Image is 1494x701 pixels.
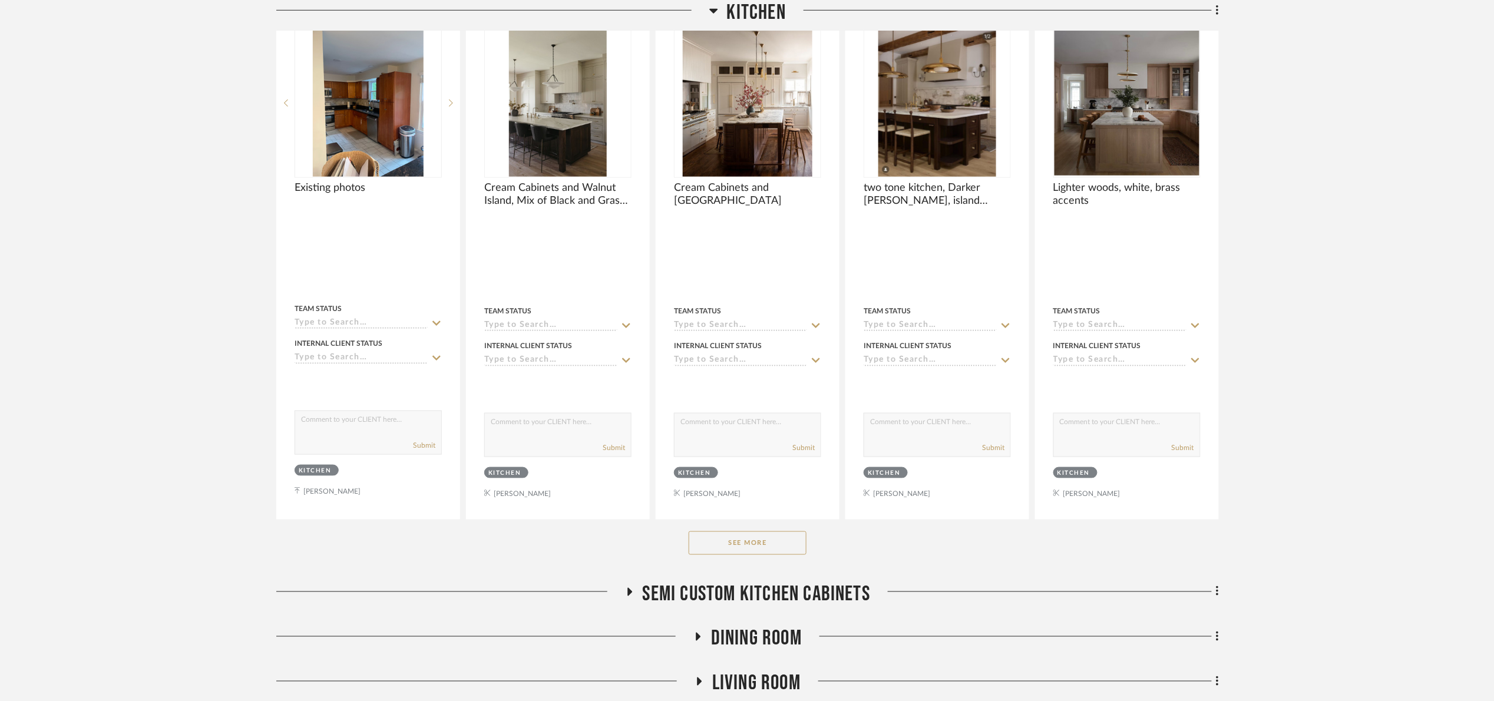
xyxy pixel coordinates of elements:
div: Kitchen [678,469,711,478]
span: Cream Cabinets and Walnut Island, Mix of Black and Grass Fixtures [484,181,632,207]
img: Lighter woods, white, brass accents [1055,30,1199,176]
button: Submit [603,442,625,453]
div: Team Status [295,303,342,314]
div: Kitchen [868,469,901,478]
span: Existing photos [295,181,365,194]
button: Submit [413,440,435,451]
div: Internal Client Status [674,340,762,351]
span: Dining Room [711,626,802,652]
div: Internal Client Status [295,338,382,349]
input: Type to Search… [1053,355,1186,366]
input: Type to Search… [484,320,617,332]
div: Team Status [674,306,721,316]
div: Kitchen [299,467,332,475]
input: Type to Search… [674,355,807,366]
input: Type to Search… [295,318,428,329]
div: Internal Client Status [864,340,951,351]
img: Cream Cabinets and Walnut Island [683,29,812,177]
span: two tone kitchen, Darker [PERSON_NAME], island details, brass and black accents [864,181,1011,207]
input: Type to Search… [295,353,428,364]
button: See More [689,531,807,555]
img: Existing photos [313,29,424,177]
div: 0 [864,29,1010,177]
img: Cream Cabinets and Walnut Island, Mix of Black and Grass Fixtures [509,29,607,177]
span: Semi custom kitchen cabinets [643,581,871,607]
button: Submit [1172,442,1194,453]
input: Type to Search… [864,320,997,332]
span: Living Room [712,671,801,696]
div: Team Status [484,306,531,316]
button: Submit [792,442,815,453]
div: Team Status [1053,306,1100,316]
div: Kitchen [488,469,521,478]
div: Internal Client Status [484,340,572,351]
div: Kitchen [1057,469,1090,478]
div: Internal Client Status [1053,340,1141,351]
input: Type to Search… [674,320,807,332]
input: Type to Search… [484,355,617,366]
div: Team Status [864,306,911,316]
input: Type to Search… [864,355,997,366]
button: Submit [982,442,1004,453]
input: Type to Search… [1053,320,1186,332]
img: two tone kitchen, Darker woods, island details, brass and black accents [878,29,997,177]
span: Cream Cabinets and [GEOGRAPHIC_DATA] [674,181,821,207]
span: Lighter woods, white, brass accents [1053,181,1201,207]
